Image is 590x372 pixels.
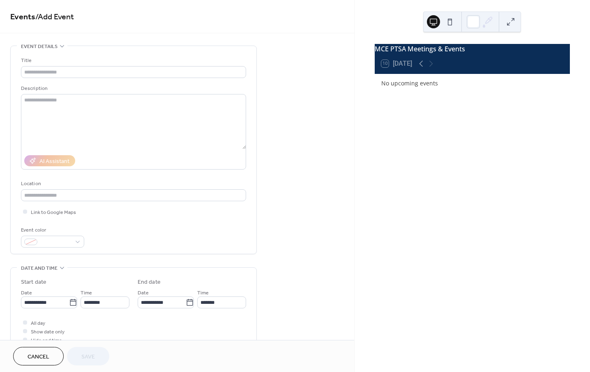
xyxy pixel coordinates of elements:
div: End date [138,278,161,287]
div: No upcoming events [381,79,563,87]
div: MCE PTSA Meetings & Events [375,44,570,54]
span: Cancel [28,353,49,361]
span: Date and time [21,264,58,273]
div: Start date [21,278,46,287]
button: Cancel [13,347,64,365]
div: Location [21,179,244,188]
span: Show date only [31,328,65,336]
span: / Add Event [35,9,74,25]
div: Event color [21,226,83,234]
span: Date [138,289,149,297]
div: Description [21,84,244,93]
a: Events [10,9,35,25]
div: Title [21,56,244,65]
span: Link to Google Maps [31,208,76,217]
span: Event details [21,42,58,51]
span: Time [197,289,209,297]
span: Hide end time [31,336,62,345]
span: All day [31,319,45,328]
span: Date [21,289,32,297]
span: Time [81,289,92,297]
